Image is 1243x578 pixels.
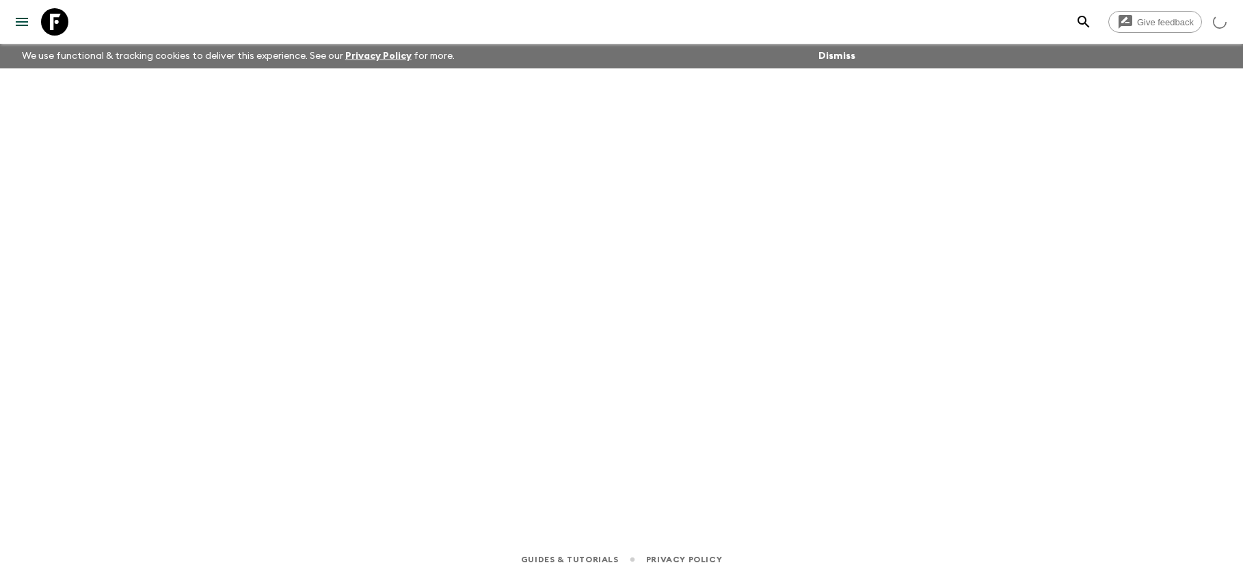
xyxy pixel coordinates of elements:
p: We use functional & tracking cookies to deliver this experience. See our for more. [16,44,460,68]
a: Privacy Policy [345,51,412,61]
a: Give feedback [1108,11,1202,33]
a: Guides & Tutorials [521,552,619,567]
button: Dismiss [815,47,859,66]
button: menu [8,8,36,36]
button: search adventures [1070,8,1097,36]
span: Give feedback [1130,17,1201,27]
a: Privacy Policy [646,552,722,567]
